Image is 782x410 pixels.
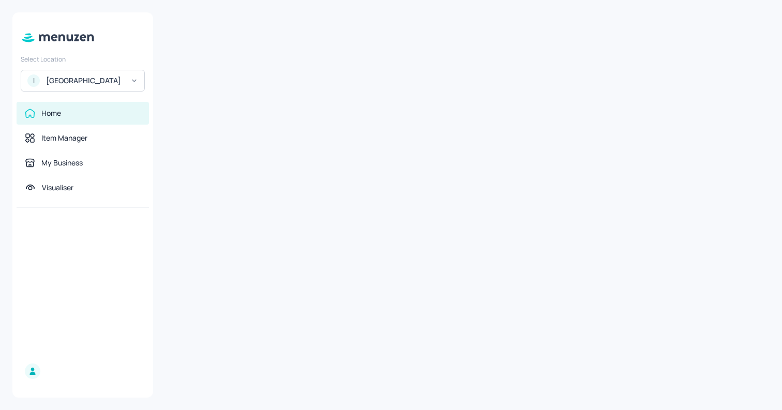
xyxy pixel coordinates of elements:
[41,158,83,168] div: My Business
[41,108,61,118] div: Home
[27,74,40,87] div: I
[42,183,73,193] div: Visualiser
[41,133,87,143] div: Item Manager
[46,75,124,86] div: [GEOGRAPHIC_DATA]
[21,55,145,64] div: Select Location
